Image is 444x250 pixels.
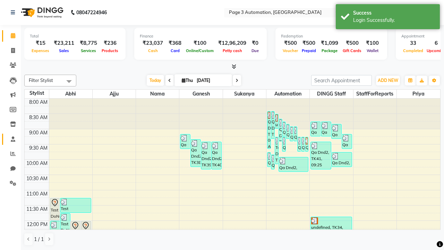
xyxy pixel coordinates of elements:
div: Qa Dnd2, TK19, 08:45 AM-09:15 AM, Hair cut Below 12 years (Boy) [282,122,285,136]
div: Qa Dnd2, TK39, 09:25 AM-10:20 AM, Special Hair Wash- Men [201,142,211,169]
input: 2025-09-04 [195,75,229,86]
span: ADD NEW [378,78,398,83]
div: ₹368 [166,39,184,47]
span: Ajju [93,90,136,98]
div: Qa Dnd2, TK27, 08:40 AM-09:25 AM, Hair Cut-Men [279,119,282,141]
span: Package [320,48,339,53]
span: Thu [180,78,195,83]
div: Success [353,9,435,17]
span: DINGG Staff [310,90,353,98]
div: 8:30 AM [28,114,49,121]
div: 10:30 AM [25,175,49,182]
span: Online/Custom [184,48,215,53]
span: 1 / 1 [34,236,44,243]
div: Qa Dnd2, TK26, 08:55 AM-09:25 AM, Hair Cut By Expert-Men [294,127,297,141]
div: Test DoNotDelete, TK35, 09:15 AM-10:10 AM, Special Hair Wash- Men [275,137,278,164]
div: Qa Dnd2, TK36, 09:45 AM-10:15 AM, Hair cut Below 12 years (Boy) [332,152,352,167]
div: 12:00 PM [25,221,49,228]
span: Ganesh [179,90,222,98]
div: Qa Dnd2, TK43, 09:55 AM-10:25 AM, Hair cut Below 12 years (Boy) [279,157,308,172]
span: StaffForReports [353,90,396,98]
span: Abhi [49,90,92,98]
span: Automation [266,90,309,98]
div: 9:00 AM [28,129,49,136]
div: Qa Dnd2, TK40, 09:25 AM-10:20 AM, Special Hair Wash- Men [212,142,221,169]
div: 9:30 AM [28,144,49,152]
span: Cash [146,48,160,53]
div: ₹500 [341,39,363,47]
span: Petty cash [221,48,244,53]
div: 10:00 AM [25,160,49,167]
div: Qa Dnd2, TK20, 08:45 AM-09:15 AM, Hair Cut By Expert-Men [311,122,321,136]
div: Qa Dnd2, TK21, 08:45 AM-09:15 AM, Hair Cut By Expert-Men [321,122,331,136]
div: ₹0 [249,39,261,47]
div: Qa Dnd2, TK38, 09:20 AM-10:15 AM, Special Hair Wash- Men [191,140,200,167]
div: Test DoNotDelete, TK06, 12:00 PM-12:45 PM, Hair Cut-Men [81,221,91,243]
span: Sales [57,48,71,53]
div: ₹100 [184,39,215,47]
div: ₹8,775 [77,39,100,47]
div: 33 [401,39,425,47]
div: Qa Dnd2, TK28, 09:10 AM-09:40 AM, Hair cut Below 12 years (Boy) [180,134,190,149]
span: Sukanya [223,90,266,98]
div: Qa Dnd2, TK33, 09:15 AM-09:45 AM, Hair cut Below 12 years (Boy) [301,137,305,151]
div: Qa Dnd2, TK29, 09:10 AM-09:40 AM, Hair cut Below 12 years (Boy) [342,134,352,149]
div: Test DoNotDelete, TK14, 11:45 AM-12:30 PM, Hair Cut-Men [60,214,70,235]
div: Qa Dnd2, TK32, 09:15 AM-09:45 AM, Hair cut Below 12 years (Boy) [298,137,301,151]
div: ₹23,211 [51,39,77,47]
div: Qa Dnd2, TK30, 09:15 AM-09:45 AM, Hair cut Below 12 years (Boy) [305,137,308,151]
span: Wallet [365,48,380,53]
span: Due [250,48,261,53]
span: Expenses [30,48,51,53]
div: Qa Dnd2, TK18, 08:25 AM-09:40 AM, Hair Cut By Expert-Men,Hair Cut-Men [267,111,271,149]
div: Total [30,33,120,39]
span: Filter Stylist [29,77,53,83]
div: Test DoNotDelete, TK12, 11:15 AM-11:45 AM, Hair Cut By Expert-Men [60,198,91,212]
div: Redemption [281,33,382,39]
span: Today [147,75,164,86]
div: 8:00 AM [28,99,49,106]
div: Qa Dnd2, TK23, 08:25 AM-09:20 AM, Special Hair Wash- Men [271,111,274,139]
span: Completed [401,48,425,53]
span: Gift Cards [341,48,363,53]
input: Search Appointment [311,75,372,86]
div: ₹236 [100,39,120,47]
div: Qa Dnd2, TK31, 09:15 AM-09:45 AM, Hair cut Below 12 years (Boy) [282,137,285,151]
span: Card [169,48,181,53]
b: 08047224946 [76,3,107,22]
div: ₹15 [30,39,51,47]
div: undefined, TK34, 11:52 AM-12:22 PM, Hair Cut-Men [311,217,351,231]
div: Qa Dnd2, TK24, 08:50 AM-09:20 AM, Hair Cut By Expert-Men [286,124,289,139]
div: 11:30 AM [25,206,49,213]
div: ₹500 [300,39,318,47]
div: Qa Dnd2, TK41, 09:25 AM-10:20 AM, Special Hair Wash- Men [311,142,331,169]
div: ₹1,099 [318,39,341,47]
div: Stylist [25,90,49,97]
div: Finance [140,33,261,39]
img: logo [18,3,65,22]
span: Prepaid [300,48,318,53]
div: Login Successfully. [353,17,435,24]
div: ₹500 [281,39,300,47]
div: undefined, TK17, 08:30 AM-09:00 AM, Hair cut Below 12 years (Boy) [275,114,278,128]
div: Qa Dnd2, TK22, 08:50 AM-09:20 AM, Hair cut Below 12 years (Boy) [332,124,341,139]
span: Services [79,48,98,53]
span: Priya [397,90,440,98]
span: Nama [136,90,179,98]
span: Voucher [281,48,300,53]
div: ₹100 [363,39,382,47]
div: Qa Dnd2, TK37, 09:45 AM-10:15 AM, Hair Cut By Expert-Men [267,152,271,167]
div: 11:00 AM [25,190,49,198]
div: Qa Dnd2, TK42, 09:50 AM-10:20 AM, Hair cut Below 12 years (Boy) [271,155,274,169]
div: ₹23,037 [140,39,166,47]
div: Qa Dnd2, TK25, 08:55 AM-09:25 AM, Hair Cut By Expert-Men [290,127,293,141]
div: Test DoNotDelete, TK09, 11:15 AM-12:00 PM, Hair Cut-Men [50,198,60,220]
span: Products [100,48,120,53]
button: ADD NEW [376,76,400,85]
div: ₹12,96,209 [215,39,249,47]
